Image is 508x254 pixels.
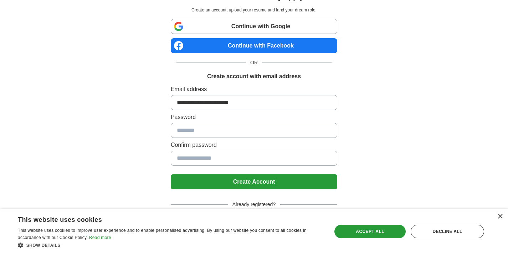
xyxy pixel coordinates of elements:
div: Accept all [334,225,406,238]
h1: Create account with email address [207,72,301,81]
span: Show details [26,243,61,248]
a: Read more, opens a new window [89,235,111,240]
div: Close [497,214,503,219]
span: Already registered? [228,201,280,208]
div: This website uses cookies [18,213,305,224]
label: Email address [171,85,337,94]
span: OR [246,59,262,66]
div: Decline all [411,225,484,238]
a: Continue with Google [171,19,337,34]
label: Password [171,113,337,121]
label: Confirm password [171,141,337,149]
div: Show details [18,241,323,249]
a: Continue with Facebook [171,38,337,53]
span: This website uses cookies to improve user experience and to enable personalised advertising. By u... [18,228,307,240]
p: Create an account, upload your resume and land your dream role. [172,7,336,13]
button: Create Account [171,174,337,189]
